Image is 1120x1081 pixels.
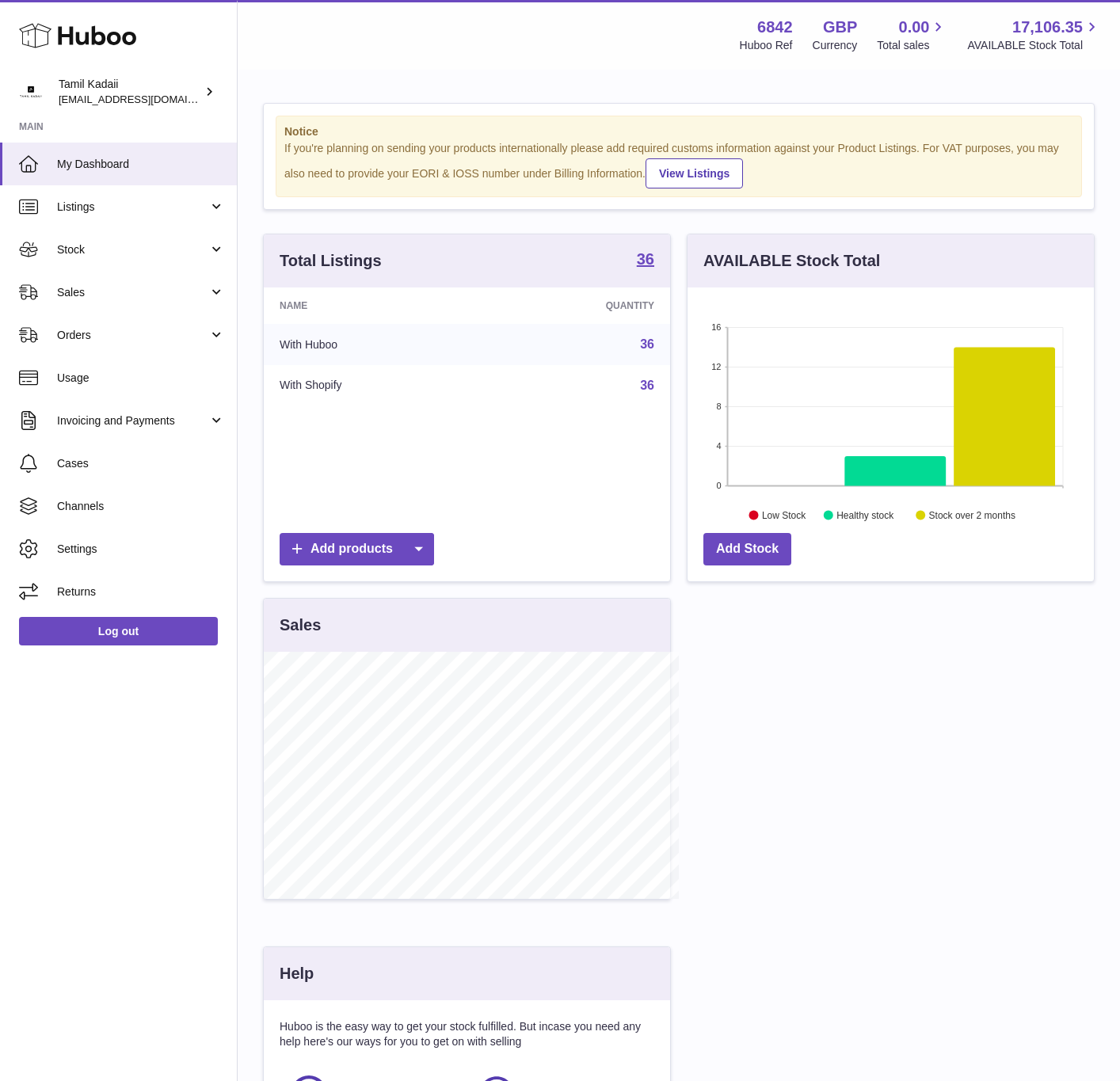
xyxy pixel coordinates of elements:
a: Add products [280,533,434,565]
th: Name [264,287,483,324]
span: 17,106.35 [1012,17,1083,38]
span: AVAILABLE Stock Total [967,38,1101,53]
a: 36 [640,379,654,392]
span: [EMAIL_ADDRESS][DOMAIN_NAME] [59,93,233,105]
span: Returns [57,584,225,599]
div: If you're planning on sending your products internationally please add required customs informati... [284,141,1073,188]
text: 8 [716,402,721,411]
span: Sales [57,285,208,300]
span: Listings [57,200,208,215]
a: Log out [19,617,218,645]
span: Settings [57,542,225,557]
h3: Total Listings [280,250,382,272]
p: Huboo is the easy way to get your stock fulfilled. But incase you need any help here's our ways f... [280,1019,654,1049]
td: With Shopify [264,365,483,406]
strong: Notice [284,124,1073,139]
text: Stock over 2 months [929,509,1015,520]
h3: Sales [280,615,321,636]
strong: 6842 [757,17,793,38]
th: Quantity [483,287,670,324]
span: Usage [57,371,225,386]
span: Orders [57,328,208,343]
strong: GBP [823,17,857,38]
div: Huboo Ref [740,38,793,53]
text: Healthy stock [836,509,894,520]
span: Invoicing and Payments [57,413,208,428]
span: Cases [57,456,225,471]
span: Total sales [877,38,947,53]
text: 4 [716,441,721,451]
span: 0.00 [899,17,930,38]
h3: Help [280,963,314,984]
a: 0.00 Total sales [877,17,947,53]
text: 12 [711,362,721,371]
span: My Dashboard [57,157,225,172]
div: Currency [813,38,858,53]
text: 0 [716,481,721,490]
text: 16 [711,322,721,332]
a: Add Stock [703,533,791,565]
a: 36 [640,337,654,351]
h3: AVAILABLE Stock Total [703,250,880,272]
a: 36 [637,251,654,270]
span: Stock [57,242,208,257]
div: Tamil Kadaii [59,77,201,107]
text: Low Stock [762,509,806,520]
strong: 36 [637,251,654,267]
span: Channels [57,499,225,514]
td: With Huboo [264,324,483,365]
a: 17,106.35 AVAILABLE Stock Total [967,17,1101,53]
img: internalAdmin-6842@internal.huboo.com [19,80,43,104]
a: View Listings [646,158,743,188]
